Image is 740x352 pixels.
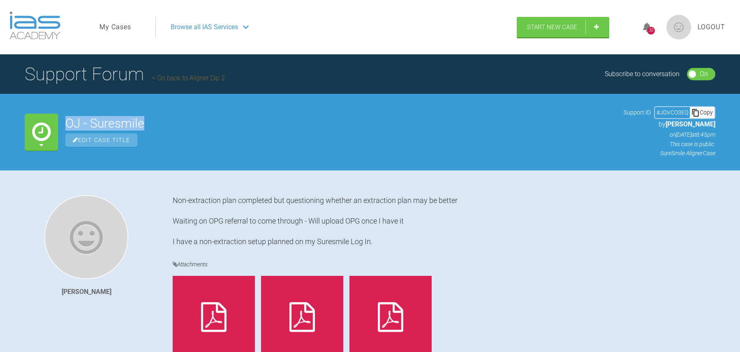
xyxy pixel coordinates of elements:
div: [PERSON_NAME] [62,287,111,297]
p: on [DATE] at 8:45pm [624,130,715,139]
div: On [700,69,708,79]
span: Edit Case Title [65,133,137,147]
img: Davinderjit Singh [44,195,128,279]
h2: OJ - Suresmile [65,117,616,130]
a: Go back to Aligner Dip 2 [152,74,225,82]
img: profile.png [666,15,691,40]
h1: Support Forum [25,60,225,89]
div: Non-extraction plan completed but questioning whether an extraction plan may be better Waiting on... [173,195,715,247]
p: by [624,119,715,130]
a: Logout [698,22,725,33]
p: SureSmile Aligner Case [624,149,715,158]
p: This case is public. [624,140,715,149]
span: [PERSON_NAME] [666,120,715,128]
div: Subscribe to conversation [605,69,680,79]
span: Browse all IAS Services [171,22,238,33]
a: Start New Case [517,17,609,37]
a: My Cases [99,22,131,33]
div: Copy [690,107,715,118]
div: # JDVCO3EQ [655,108,690,117]
span: Support ID [624,108,651,117]
span: Start New Case [527,23,577,31]
h4: Attachments [173,259,715,270]
img: logo-light.3e3ef733.png [9,12,60,40]
div: 33 [647,27,655,35]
